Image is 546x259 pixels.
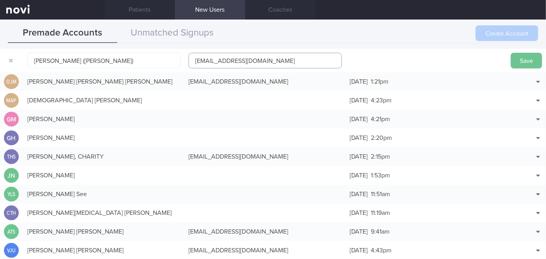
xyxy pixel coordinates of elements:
div: [PERSON_NAME][MEDICAL_DATA] [PERSON_NAME] [23,205,185,221]
span: [DATE] [350,97,368,104]
div: VJU [5,243,18,258]
div: GM [4,112,19,127]
span: [DATE] [350,229,368,235]
span: 11:51am [371,191,390,197]
div: [EMAIL_ADDRESS][DOMAIN_NAME] [185,74,346,89]
div: [PERSON_NAME] See [23,186,185,202]
span: 4:23pm [371,97,392,104]
span: 4:43pm [371,247,392,254]
span: 2:15pm [371,154,390,160]
span: [DATE] [350,172,368,179]
span: [DATE] [350,79,368,85]
span: [DATE] [350,154,368,160]
span: [DATE] [350,210,368,216]
div: [PERSON_NAME], CHARITY [23,149,185,164]
div: JN [4,168,19,183]
input: John Doe [27,53,181,68]
span: [DATE] [350,247,368,254]
div: YLS [5,187,18,202]
div: [EMAIL_ADDRESS][DOMAIN_NAME] [185,243,346,258]
div: [PERSON_NAME] [23,111,185,127]
span: 2:20pm [371,135,392,141]
div: THS [5,149,18,164]
span: [DATE] [350,191,368,197]
div: [PERSON_NAME] [PERSON_NAME] [PERSON_NAME] [23,74,185,89]
button: Save [511,53,542,68]
div: ATS [5,224,18,239]
span: 1:21pm [371,79,388,85]
span: 11:19am [371,210,390,216]
div: [PERSON_NAME] [23,130,185,146]
input: email@novi-health.com [189,53,342,68]
div: [PERSON_NAME] [PERSON_NAME] [23,243,185,258]
span: 4:21pm [371,116,390,122]
div: [EMAIL_ADDRESS][DOMAIN_NAME] [185,149,346,164]
span: 9:41am [371,229,390,235]
div: [EMAIL_ADDRESS][DOMAIN_NAME] [185,224,346,239]
span: 1:53pm [371,172,390,179]
div: [PERSON_NAME] [PERSON_NAME] [23,224,185,239]
span: [DATE] [350,135,368,141]
div: OJM [5,74,18,89]
button: Unmatched Signups [117,23,227,43]
div: CTH [5,205,18,221]
div: MAP [5,93,18,108]
div: [DEMOGRAPHIC_DATA] [PERSON_NAME] [23,93,185,108]
div: [PERSON_NAME] [23,168,185,183]
div: GH [4,130,19,146]
span: [DATE] [350,116,368,122]
button: Premade Accounts [8,23,117,43]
